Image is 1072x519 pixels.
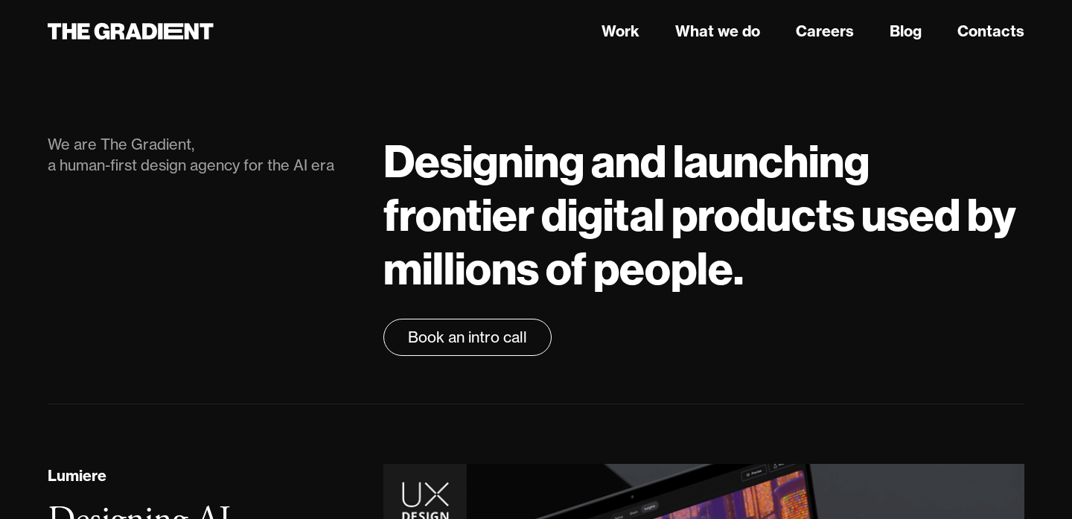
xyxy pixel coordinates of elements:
div: We are The Gradient, a human-first design agency for the AI era [48,134,354,176]
h1: Designing and launching frontier digital products used by millions of people. [383,134,1024,295]
a: Blog [890,20,922,42]
a: Careers [796,20,854,42]
a: What we do [675,20,760,42]
a: Contacts [957,20,1024,42]
a: Book an intro call [383,319,552,356]
div: Lumiere [48,465,106,487]
a: Work [602,20,639,42]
